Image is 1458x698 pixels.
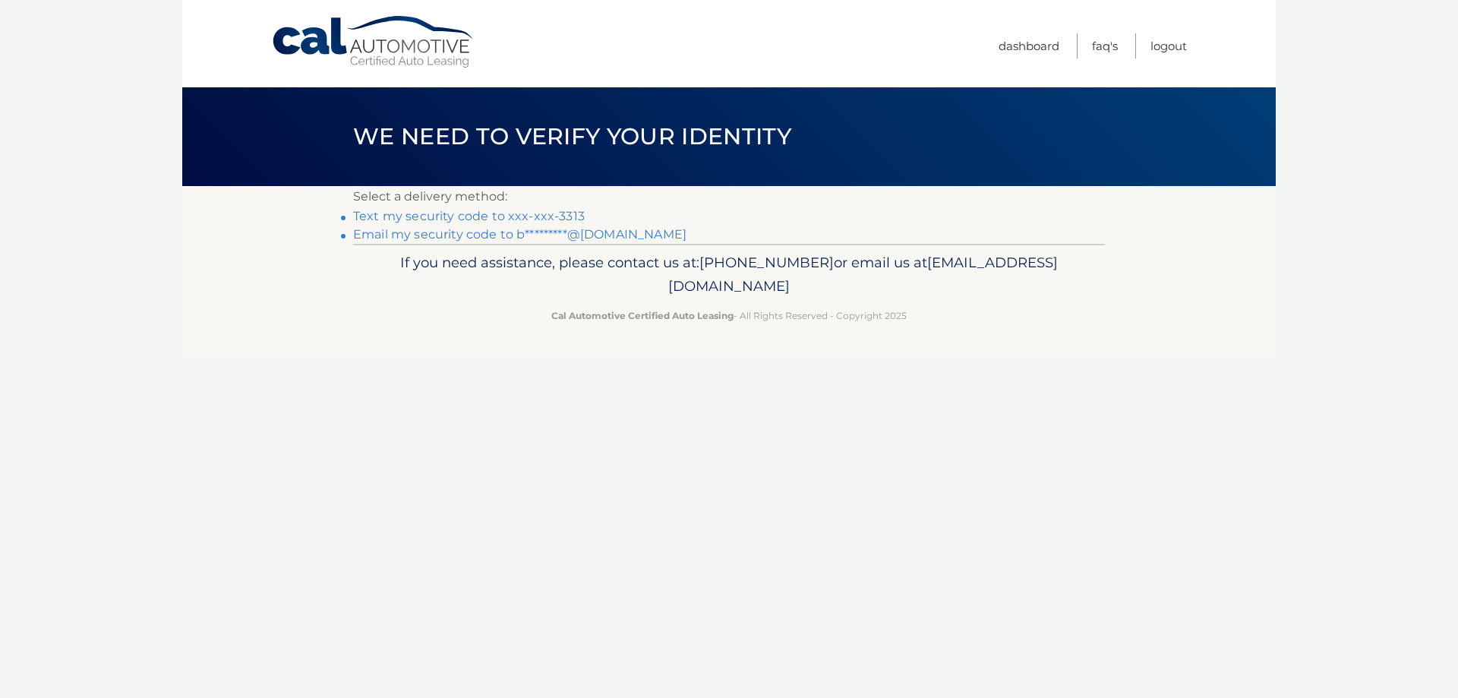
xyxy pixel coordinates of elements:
span: [PHONE_NUMBER] [699,254,834,271]
p: If you need assistance, please contact us at: or email us at [363,251,1095,299]
p: - All Rights Reserved - Copyright 2025 [363,308,1095,324]
a: FAQ's [1092,33,1118,58]
a: Text my security code to xxx-xxx-3313 [353,209,585,223]
p: Select a delivery method: [353,186,1105,207]
strong: Cal Automotive Certified Auto Leasing [551,310,734,321]
a: Dashboard [999,33,1059,58]
span: We need to verify your identity [353,122,791,150]
a: Email my security code to b*********@[DOMAIN_NAME] [353,227,686,242]
a: Cal Automotive [271,15,476,69]
a: Logout [1150,33,1187,58]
